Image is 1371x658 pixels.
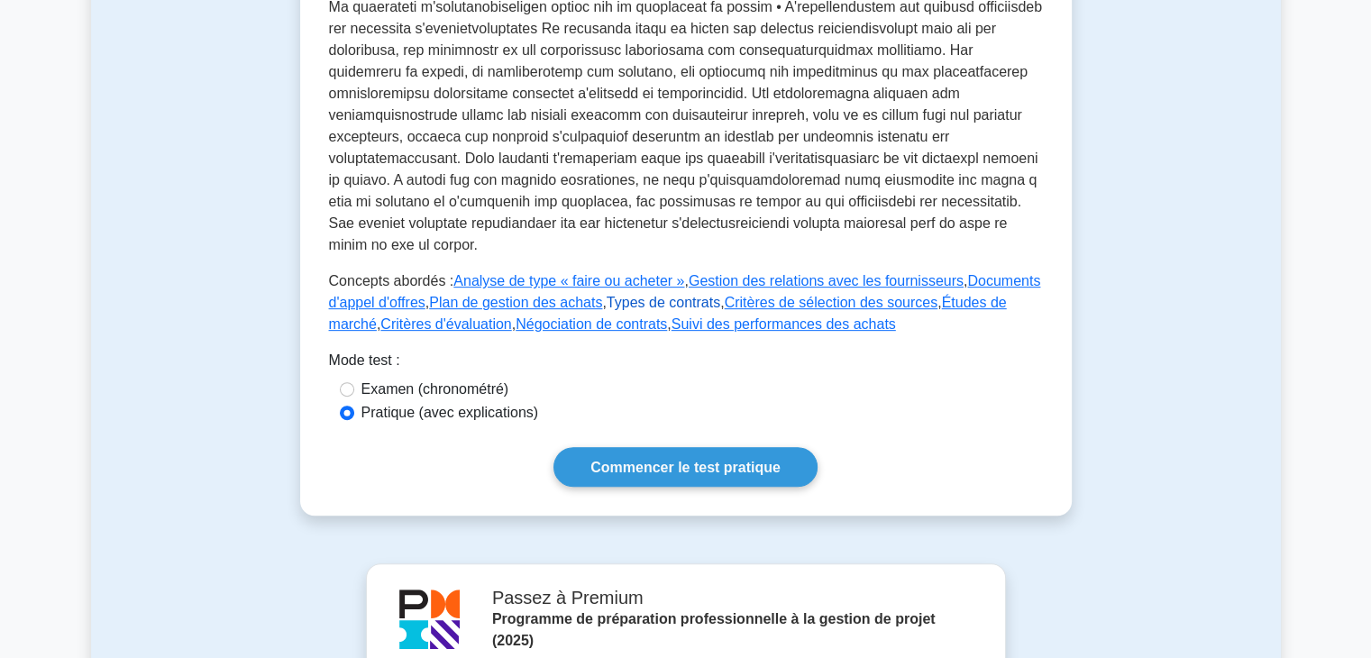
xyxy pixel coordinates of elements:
font: , [667,316,671,332]
font: Concepts abordés : [329,273,454,288]
font: , [602,295,606,310]
a: Gestion des relations avec les fournisseurs [689,273,964,288]
font: Mode test : [329,352,400,368]
font: , [377,316,380,332]
font: Pratique (avec explications) [361,405,539,420]
font: Examen (chronométré) [361,381,509,397]
font: Commencer le test pratique [590,460,781,475]
font: , [512,316,516,332]
font: , [684,273,688,288]
a: Critères d'évaluation [380,316,511,332]
a: Analyse de type « faire ou acheter » [453,273,684,288]
a: Négociation de contrats [516,316,667,332]
a: Plan de gestion des achats [429,295,602,310]
a: Critères de sélection des sources [725,295,938,310]
a: Commencer le test pratique [553,447,818,486]
a: Types de contrats [607,295,720,310]
font: , [720,295,724,310]
font: , [425,295,429,310]
a: Suivi des performances des achats [672,316,896,332]
font: , [964,273,967,288]
font: , [937,295,941,310]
